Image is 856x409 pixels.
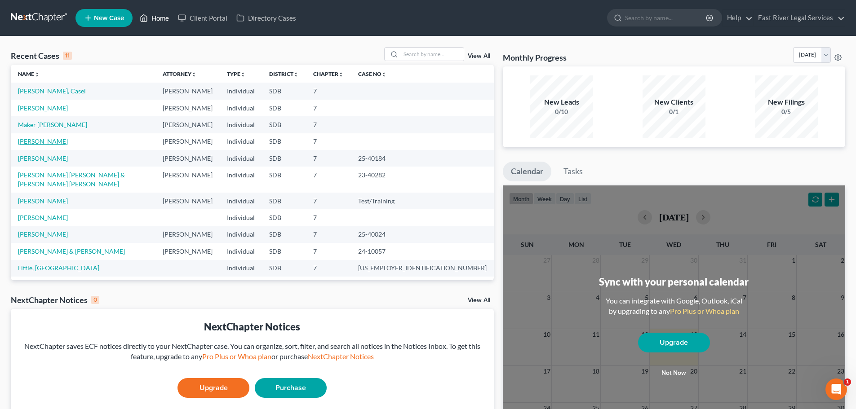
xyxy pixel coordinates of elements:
td: Individual [220,100,262,116]
div: New Clients [643,97,705,107]
td: Individual [220,226,262,243]
td: Individual [220,209,262,226]
td: 25-40184 [351,150,494,167]
div: NextChapter saves ECF notices directly to your NextChapter case. You can organize, sort, filter, ... [18,341,487,362]
div: Recent Cases [11,50,72,61]
div: 0/10 [530,107,593,116]
td: 7 [306,260,351,277]
a: Pro Plus or Whoa plan [670,307,739,315]
td: [PERSON_NAME] [155,116,220,133]
a: Home [135,10,173,26]
td: Individual [220,83,262,99]
td: Individual [220,193,262,209]
td: Individual [220,260,262,277]
td: 25-40024 [351,226,494,243]
a: Attorneyunfold_more [163,70,197,77]
div: 0/5 [755,107,818,116]
td: [PERSON_NAME] [155,193,220,209]
a: [PERSON_NAME] [18,197,68,205]
a: [PERSON_NAME], Casei [18,87,86,95]
div: New Filings [755,97,818,107]
div: NextChapter Notices [11,295,99,305]
button: Not now [638,364,710,382]
td: Individual [220,167,262,192]
td: [PERSON_NAME] [155,100,220,116]
i: unfold_more [191,72,197,77]
td: SDB [262,116,306,133]
td: Individual [220,150,262,167]
a: Pro Plus or Whoa plan [202,352,271,361]
td: [PERSON_NAME] [155,83,220,99]
a: NextChapter Notices [308,352,374,361]
td: [PERSON_NAME] [155,243,220,259]
i: unfold_more [338,72,344,77]
td: Individual [220,243,262,259]
td: [PERSON_NAME] [155,150,220,167]
td: SDB [262,100,306,116]
a: [PERSON_NAME] [18,230,68,238]
td: 7 [306,100,351,116]
div: 0/1 [643,107,705,116]
a: Little, [GEOGRAPHIC_DATA] [18,264,99,272]
div: Sync with your personal calendar [599,275,749,289]
a: Maker [PERSON_NAME] [18,121,87,128]
a: Districtunfold_more [269,70,299,77]
td: SDB [262,209,306,226]
a: Directory Cases [232,10,301,26]
a: [PERSON_NAME] [PERSON_NAME] & [PERSON_NAME] [PERSON_NAME] [18,171,125,188]
a: View All [468,53,490,59]
div: New Leads [530,97,593,107]
a: [PERSON_NAME] [18,137,68,145]
div: 11 [63,52,72,60]
span: 1 [844,378,851,386]
div: 0 [91,296,99,304]
h3: Monthly Progress [503,52,567,63]
td: SDB [262,150,306,167]
a: Chapterunfold_more [313,70,344,77]
a: Tasks [555,162,591,181]
td: SDB [262,226,306,243]
a: Calendar [503,162,551,181]
td: 7 [306,150,351,167]
td: [PERSON_NAME] [155,226,220,243]
a: Upgrade [638,333,710,352]
input: Search by name... [401,48,464,61]
td: 7 [306,116,351,133]
td: 7 [306,167,351,192]
td: Individual [220,133,262,150]
a: Purchase [255,378,327,398]
td: 24-10057 [351,243,494,259]
td: 7 [306,193,351,209]
td: SDB [262,83,306,99]
a: [PERSON_NAME] & [PERSON_NAME] [18,247,125,255]
td: Test/Training [351,193,494,209]
span: New Case [94,15,124,22]
a: Upgrade [177,378,249,398]
td: [US_EMPLOYER_IDENTIFICATION_NUMBER] [351,260,494,277]
i: unfold_more [240,72,246,77]
div: You can integrate with Google, Outlook, iCal by upgrading to any [602,296,746,317]
td: 7 [306,133,351,150]
td: SDB [262,193,306,209]
input: Search by name... [625,9,707,26]
a: Client Portal [173,10,232,26]
iframe: Intercom live chat [825,378,847,400]
a: Typeunfold_more [227,70,246,77]
td: SDB [262,260,306,277]
a: Case Nounfold_more [358,70,387,77]
a: Nameunfold_more [18,70,40,77]
td: 23-40282 [351,167,494,192]
td: 7 [306,226,351,243]
i: unfold_more [381,72,387,77]
td: 7 [306,83,351,99]
td: SDB [262,133,306,150]
td: [PERSON_NAME] [155,133,220,150]
a: [PERSON_NAME] [18,214,68,221]
a: East River Legal Services [754,10,845,26]
a: View All [468,297,490,303]
td: Individual [220,116,262,133]
div: NextChapter Notices [18,320,487,334]
td: 7 [306,209,351,226]
td: [PERSON_NAME] [155,167,220,192]
td: SDB [262,167,306,192]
